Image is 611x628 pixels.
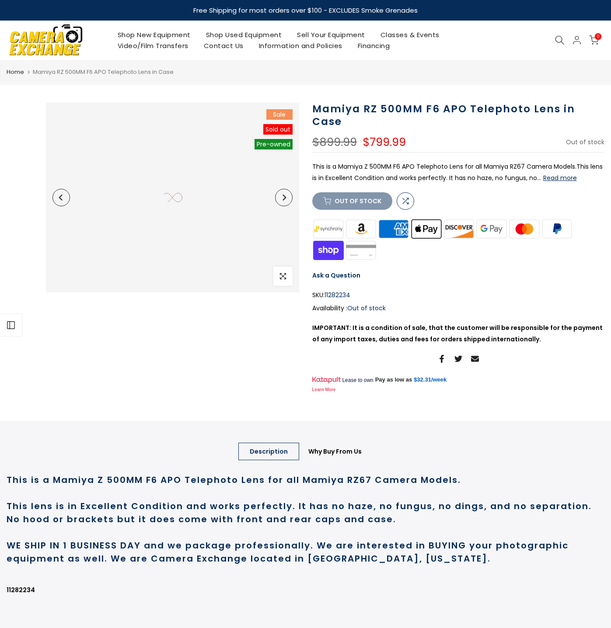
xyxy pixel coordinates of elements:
a: Video/Film Transfers [110,40,196,51]
img: shopify pay [312,240,345,261]
h1: Mamiya RZ 500MM F6 APO Telephoto Lens in Case [312,103,605,128]
a: Financing [350,40,398,51]
a: Contact Us [196,40,251,51]
span: Out of stock [566,138,604,146]
a: Share on Email [471,354,479,364]
img: visa [345,240,377,261]
a: Home [7,68,24,76]
a: Why Buy From Us [297,443,373,460]
img: discover [443,219,475,240]
img: master [508,219,541,240]
img: american express [377,219,410,240]
a: Learn More [312,387,336,392]
span: 0 [595,33,601,40]
a: Description [238,443,299,460]
span: Out of stock [347,304,386,312]
ins: $799.99 [363,137,406,148]
del: $899.99 [312,134,357,150]
button: Read more [543,174,577,182]
img: google pay [475,219,508,240]
strong: IMPORTANT: It is a condition of sale, that the customer will be responsible for the payment of an... [312,323,603,343]
a: Ask a Question [312,271,360,280]
img: apple pay [410,219,443,240]
img: synchrony [312,219,345,240]
a: 0 [589,35,599,45]
p: This is a Mamiya Z 500MM F6 APO Telephoto Lens for all Mamiya RZ67 Camera Models.This lens is in ... [312,161,605,183]
span: 11282234 [325,290,350,301]
span: Mamiya RZ 500MM F6 APO Telephoto Lens in Case [33,68,174,76]
a: Share on Twitter [454,354,462,364]
span: Pay as low as [375,376,412,384]
a: Share on Facebook [438,354,446,364]
img: amazon payments [345,219,377,240]
img: paypal [541,219,573,240]
div: Availability : [312,303,605,314]
strong: This is a Mamiya Z 500MM F6 APO Telephoto Lens for all Mamiya RZ67 Camera Models. This lens is in... [7,474,595,565]
strong: 11282234 [7,586,35,594]
a: Information and Policies [251,40,350,51]
a: Classes & Events [373,29,447,40]
strong: Free Shipping for most orders over $100 - EXCLUDES Smoke Grenades [193,6,418,15]
a: Shop Used Equipment [198,29,290,40]
button: Previous [52,189,70,206]
span: Lease to own [342,377,373,384]
a: Shop New Equipment [110,29,198,40]
a: Sell Your Equipment [290,29,373,40]
button: Next [275,189,293,206]
div: SKU: [312,290,605,301]
a: $32.31/week [414,376,447,384]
